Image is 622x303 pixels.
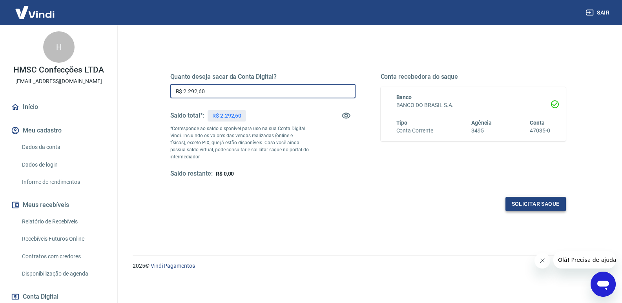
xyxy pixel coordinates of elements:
a: Relatório de Recebíveis [19,214,108,230]
h6: 47035-0 [530,127,550,135]
h6: 3495 [471,127,492,135]
span: Olá! Precisa de ajuda? [5,5,66,12]
span: R$ 0,00 [216,171,234,177]
span: Conta [530,120,545,126]
iframe: Fechar mensagem [534,253,550,269]
h5: Quanto deseja sacar da Conta Digital? [170,73,356,81]
a: Vindi Pagamentos [151,263,195,269]
h5: Saldo total*: [170,112,204,120]
a: Contratos com credores [19,249,108,265]
a: Informe de rendimentos [19,174,108,190]
p: 2025 © [133,262,603,270]
iframe: Botão para abrir a janela de mensagens [591,272,616,297]
p: [EMAIL_ADDRESS][DOMAIN_NAME] [15,77,102,85]
button: Meu cadastro [9,122,108,139]
p: HMSC Confecções LTDA [13,66,104,74]
button: Meus recebíveis [9,196,108,214]
span: Banco [396,94,412,100]
h5: Conta recebedora do saque [381,73,566,81]
img: Vindi [9,0,60,24]
p: *Corresponde ao saldo disponível para uso na sua Conta Digital Vindi. Incluindo os valores das ve... [170,125,309,160]
h6: Conta Corrente [396,127,433,135]
p: R$ 2.292,60 [212,112,241,120]
span: Tipo [396,120,408,126]
a: Início [9,98,108,116]
h6: BANCO DO BRASIL S.A. [396,101,550,109]
div: H [43,31,75,63]
a: Dados de login [19,157,108,173]
a: Dados da conta [19,139,108,155]
span: Agência [471,120,492,126]
button: Solicitar saque [505,197,566,211]
a: Recebíveis Futuros Online [19,231,108,247]
h5: Saldo restante: [170,170,213,178]
iframe: Mensagem da empresa [553,251,616,269]
a: Disponibilização de agenda [19,266,108,282]
button: Sair [584,5,613,20]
